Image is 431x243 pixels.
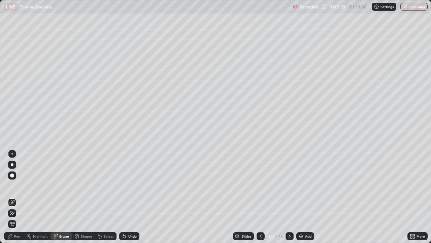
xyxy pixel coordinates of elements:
img: end-class-cross [403,4,408,9]
div: Eraser [59,235,69,238]
button: End Class [400,3,428,11]
img: add-slide-button [298,234,304,239]
div: Add [305,235,311,238]
p: Thermodynamics [20,4,52,9]
span: Erase all [8,222,16,226]
img: class-settings-icons [374,4,379,9]
p: Settings [380,5,394,8]
div: Undo [128,235,137,238]
div: 14 [267,234,274,238]
div: Pen [14,235,20,238]
div: Shapes [81,235,92,238]
div: More [417,235,425,238]
p: Recording [300,4,319,9]
div: Highlight [33,235,48,238]
p: LIVE [6,4,15,9]
div: / [275,234,277,238]
img: recording.375f2c34.svg [293,4,298,9]
div: 14 [279,233,283,239]
div: Slides [242,235,251,238]
div: Select [104,235,114,238]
